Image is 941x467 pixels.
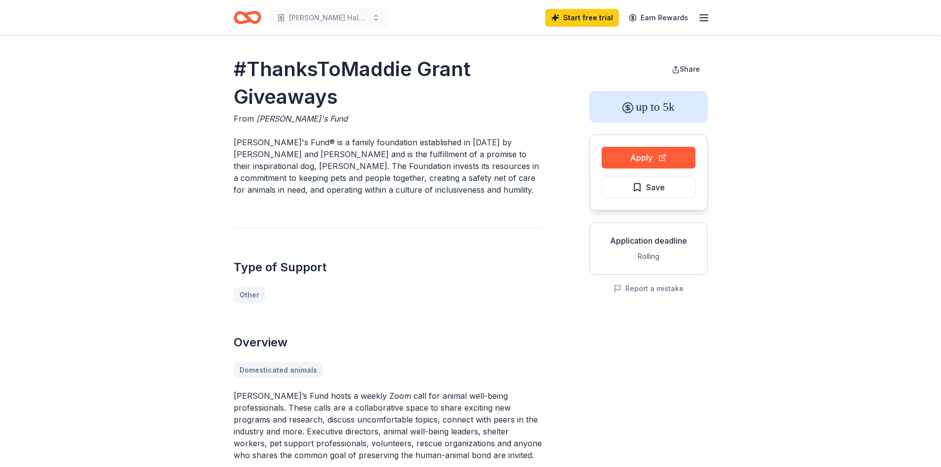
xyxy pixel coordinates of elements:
[234,287,265,303] a: Other
[664,59,708,79] button: Share
[680,65,700,73] span: Share
[602,147,696,169] button: Apply
[589,91,708,123] div: up to 5k
[269,8,388,28] button: [PERSON_NAME] Halo Foundation
[545,9,619,27] a: Start free trial
[598,251,699,262] div: Rolling
[234,259,542,275] h2: Type of Support
[234,6,261,29] a: Home
[289,12,368,24] span: [PERSON_NAME] Halo Foundation
[234,136,542,196] p: [PERSON_NAME]'s Fund® is a family foundation established in [DATE] by [PERSON_NAME] and [PERSON_N...
[234,113,542,125] div: From
[602,176,696,198] button: Save
[623,9,694,27] a: Earn Rewards
[646,181,665,194] span: Save
[614,283,684,295] button: Report a mistake
[256,114,348,124] span: [PERSON_NAME]'s Fund
[234,335,542,350] h2: Overview
[234,390,542,461] p: [PERSON_NAME]’s Fund hosts a weekly Zoom call for animal well-being professionals. These calls ar...
[234,55,542,111] h1: #ThanksToMaddie Grant Giveaways
[598,235,699,247] div: Application deadline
